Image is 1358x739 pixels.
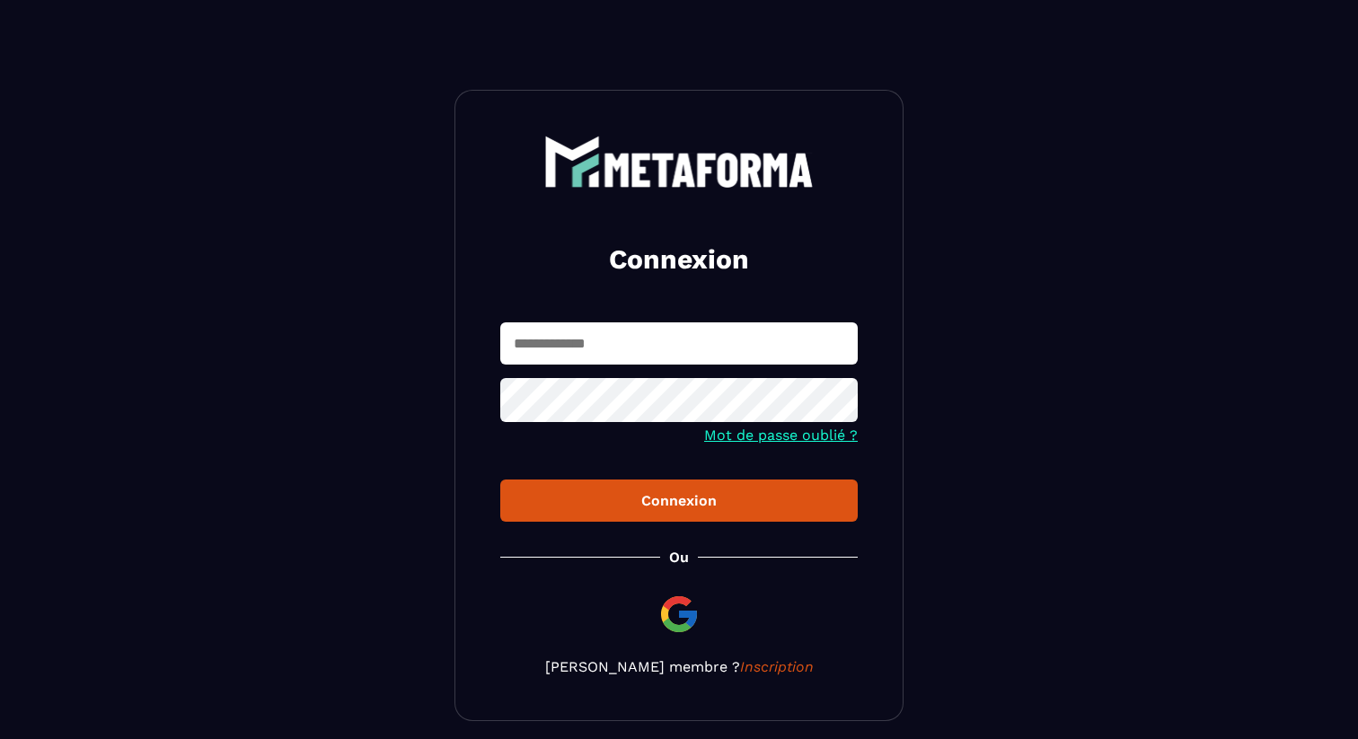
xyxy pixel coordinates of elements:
a: Inscription [740,658,814,675]
p: Ou [669,549,689,566]
img: google [657,593,701,636]
img: logo [544,136,814,188]
a: Mot de passe oublié ? [704,427,858,444]
a: logo [500,136,858,188]
p: [PERSON_NAME] membre ? [500,658,858,675]
div: Connexion [515,492,843,509]
h2: Connexion [522,242,836,277]
button: Connexion [500,479,858,522]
